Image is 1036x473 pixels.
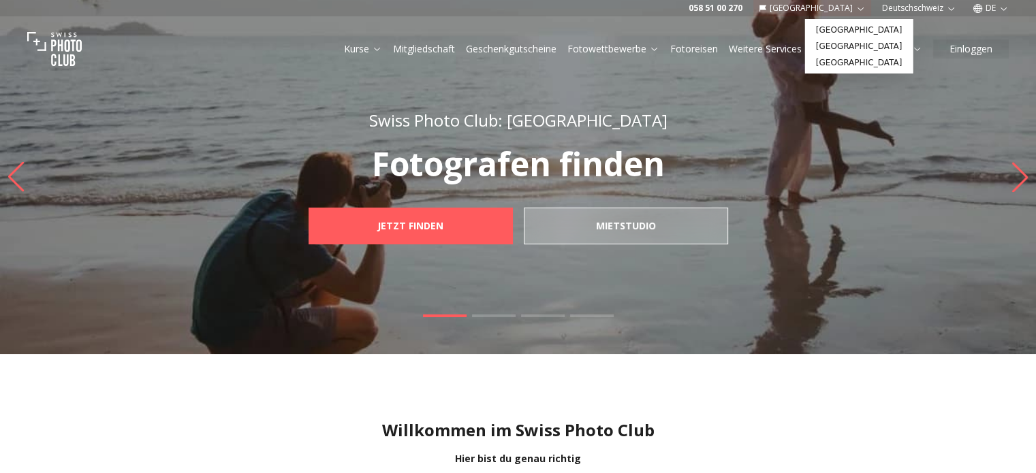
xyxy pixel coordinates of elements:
[339,39,388,59] button: Kurse
[567,42,659,56] a: Fotowettbewerbe
[670,42,718,56] a: Fotoreisen
[808,38,911,54] a: [GEOGRAPHIC_DATA]
[11,452,1025,466] div: Hier bist du genau richtig
[279,148,758,180] p: Fotografen finden
[377,219,443,233] b: JETZT FINDEN
[805,19,913,74] div: [GEOGRAPHIC_DATA]
[27,22,82,76] img: Swiss photo club
[309,208,513,244] a: JETZT FINDEN
[460,39,562,59] button: Geschenkgutscheine
[808,54,911,71] a: [GEOGRAPHIC_DATA]
[388,39,460,59] button: Mitgliedschaft
[344,42,382,56] a: Kurse
[393,42,455,56] a: Mitgliedschaft
[808,22,911,38] a: [GEOGRAPHIC_DATA]
[524,208,728,244] a: mietstudio
[729,42,815,56] a: Weitere Services
[723,39,820,59] button: Weitere Services
[11,419,1025,441] h1: Willkommen im Swiss Photo Club
[665,39,723,59] button: Fotoreisen
[466,42,556,56] a: Geschenkgutscheine
[596,219,656,233] b: mietstudio
[689,3,742,14] a: 058 51 00 270
[933,39,1009,59] button: Einloggen
[369,109,668,131] span: Swiss Photo Club: [GEOGRAPHIC_DATA]
[562,39,665,59] button: Fotowettbewerbe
